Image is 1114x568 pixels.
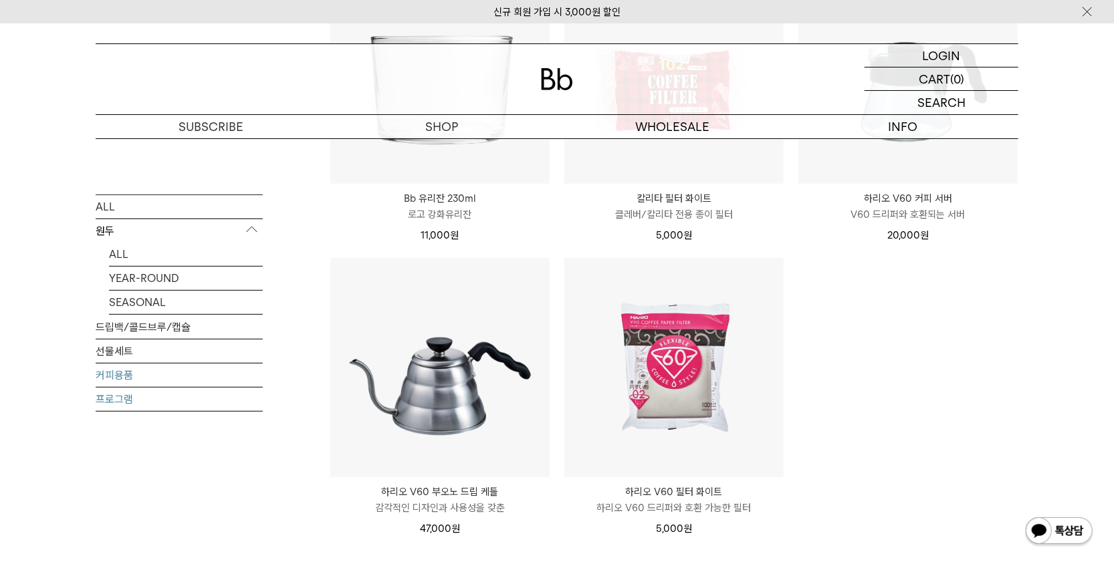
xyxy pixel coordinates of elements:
a: ALL [109,242,263,265]
p: 원두 [96,219,263,243]
p: (0) [950,67,964,90]
a: 하리오 V60 커피 서버 V60 드리퍼와 호환되는 서버 [798,190,1018,223]
p: 하리오 V60 필터 화이트 [564,484,784,500]
span: 20,000 [887,229,929,241]
a: 선물세트 [96,339,263,362]
a: SHOP [326,115,557,138]
p: CART [919,67,950,90]
a: YEAR-ROUND [109,266,263,289]
p: V60 드리퍼와 호환되는 서버 [798,206,1018,223]
img: 하리오 V60 필터 화이트 [564,258,784,477]
p: SEARCH [917,91,966,114]
span: 원 [451,523,460,535]
a: 하리오 V60 필터 화이트 하리오 V60 드리퍼와 호환 가능한 필터 [564,484,784,516]
p: 로고 강화유리잔 [330,206,550,223]
span: 원 [920,229,929,241]
a: CART (0) [865,67,1018,91]
a: 신규 회원 가입 시 3,000원 할인 [493,6,621,18]
span: 원 [683,229,692,241]
img: 카카오톡 채널 1:1 채팅 버튼 [1024,516,1094,548]
a: SEASONAL [109,290,263,313]
a: 칼리타 필터 화이트 클레버/칼리타 전용 종이 필터 [564,190,784,223]
p: 감각적인 디자인과 사용성을 갖춘 [330,500,550,516]
img: 하리오 V60 부오노 드립 케틀 [330,258,550,477]
span: 47,000 [420,523,460,535]
span: 5,000 [656,523,692,535]
p: 하리오 V60 커피 서버 [798,190,1018,206]
img: 로고 [541,68,573,90]
a: 드립백/콜드브루/캡슐 [96,315,263,338]
p: 칼리타 필터 화이트 [564,190,784,206]
a: Bb 유리잔 230ml 로고 강화유리잔 [330,190,550,223]
a: 커피용품 [96,363,263,386]
a: ALL [96,194,263,218]
a: LOGIN [865,44,1018,67]
a: SUBSCRIBE [96,115,326,138]
a: 프로그램 [96,387,263,410]
span: 원 [683,523,692,535]
p: 클레버/칼리타 전용 종이 필터 [564,206,784,223]
a: 하리오 V60 부오노 드립 케틀 감각적인 디자인과 사용성을 갖춘 [330,484,550,516]
p: LOGIN [923,44,961,67]
p: 하리오 V60 부오노 드립 케틀 [330,484,550,500]
p: Bb 유리잔 230ml [330,190,550,206]
p: INFO [788,115,1018,138]
span: 원 [451,229,459,241]
span: 5,000 [656,229,692,241]
span: 11,000 [421,229,459,241]
p: 하리오 V60 드리퍼와 호환 가능한 필터 [564,500,784,516]
p: WHOLESALE [557,115,788,138]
